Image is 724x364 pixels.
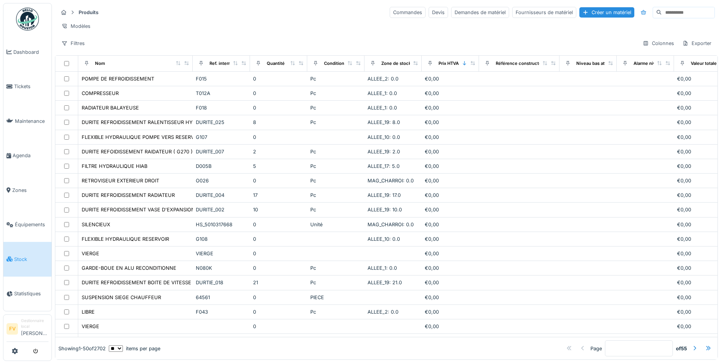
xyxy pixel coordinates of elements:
strong: Produits [76,9,102,16]
a: Stock [3,242,52,277]
div: 0 [253,264,304,272]
div: 0 [253,90,304,97]
div: Commandes [390,7,426,18]
div: 0 [253,134,304,141]
div: Pc [310,264,361,272]
div: Alarme niveau bas [634,60,672,67]
div: FLEXIBLE HYDRAULIQUE POMPE VERS RESERVOIR [82,134,202,141]
div: Gestionnaire local [21,318,48,330]
div: 0 [253,75,304,82]
div: T012A [196,90,247,97]
div: DURITE_025 [196,119,247,126]
div: Créer un matériel [579,7,634,18]
div: €0,00 [425,192,476,199]
span: MAG_CHARROI: 0.0 [368,222,414,227]
a: Maintenance [3,104,52,139]
div: RETROVISEUR EXTERIEUR DROIT [82,177,159,184]
div: €0,00 [425,177,476,184]
span: ALLEE_19: 2.0 [368,149,400,155]
div: Pc [310,104,361,111]
div: Pc [310,75,361,82]
div: DURITE_004 [196,192,247,199]
span: ALLEE_19: 10.0 [368,207,402,213]
div: Colonnes [639,38,677,49]
div: €0,00 [425,221,476,228]
div: F018 [196,104,247,111]
div: Référence constructeur [496,60,546,67]
li: [PERSON_NAME] [21,318,48,340]
span: ALLEE_19: 17.0 [368,192,401,198]
div: €0,00 [425,235,476,243]
a: Agenda [3,139,52,173]
div: COMPRESSEUR [82,90,119,97]
div: FLEXIBLE HYDRAULIQUE RESERVOIR [82,235,169,243]
div: 17 [253,192,304,199]
div: DURITE_002 [196,206,247,213]
div: €0,00 [425,264,476,272]
div: PIECE [310,294,361,301]
div: 0 [253,250,304,257]
div: €0,00 [425,134,476,141]
div: €0,00 [425,294,476,301]
span: Stock [14,256,48,263]
div: Unité [310,221,361,228]
div: F043 [196,308,247,316]
div: 0 [253,294,304,301]
div: O026 [196,177,247,184]
span: ALLEE_10: 0.0 [368,236,400,242]
div: €0,00 [425,308,476,316]
div: DURITE REFOIDISSEMENT RAIDATEUR ( G270 ) [82,148,193,155]
div: 0 [253,104,304,111]
div: SUSPENSION SIEGE CHAUFFEUR [82,294,161,301]
div: items per page [109,345,160,352]
div: Pc [310,206,361,213]
span: ALLEE_19: 21.0 [368,280,402,285]
div: Filtres [58,38,88,49]
span: ALLEE_19: 8.0 [368,119,400,125]
div: 2 [253,148,304,155]
div: LIBRE [82,308,95,316]
span: Zones [12,187,48,194]
div: 5 [253,163,304,170]
div: VIERGE [196,250,247,257]
a: Équipements [3,208,52,242]
div: Nom [95,60,105,67]
div: 64561 [196,294,247,301]
span: ALLEE_1: 0.0 [368,265,397,271]
div: FILTRE HYDRAULIQUE HIAB [82,163,147,170]
div: GARDE-BOUE EN ALU RECONDITIONNE [82,264,176,272]
div: DURITE REFROIDISSEMENT VASE D'EXPANSION [82,206,195,213]
div: D005B [196,163,247,170]
a: FV Gestionnaire local[PERSON_NAME] [6,318,48,342]
div: Pc [310,308,361,316]
div: 0 [253,235,304,243]
div: HS_5010317668 [196,221,247,228]
div: VIERGE [82,323,99,330]
div: G108 [196,235,247,243]
span: MAG_CHARROI: 0.0 [368,178,414,184]
div: 8 [253,119,304,126]
div: Showing 1 - 50 of 2702 [58,345,106,352]
div: RADIATEUR BALAYEUSE [82,104,139,111]
div: Prix HTVA [439,60,459,67]
div: Ref. interne [210,60,234,67]
span: ALLEE_2: 0.0 [368,309,398,315]
span: ALLEE_1: 0.0 [368,90,397,96]
li: FV [6,323,18,335]
span: Équipements [15,221,48,228]
span: Tickets [14,83,48,90]
div: G107 [196,134,247,141]
strong: of 55 [676,345,687,352]
div: €0,00 [425,206,476,213]
div: Demandes de matériel [451,7,509,18]
span: Maintenance [15,118,48,125]
div: Pc [310,192,361,199]
div: F015 [196,75,247,82]
div: DURTIE_018 [196,279,247,286]
div: Fournisseurs de matériel [512,7,576,18]
span: Dashboard [13,48,48,56]
div: Quantité [267,60,285,67]
div: Pc [310,163,361,170]
span: Agenda [13,152,48,159]
div: Page [590,345,602,352]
